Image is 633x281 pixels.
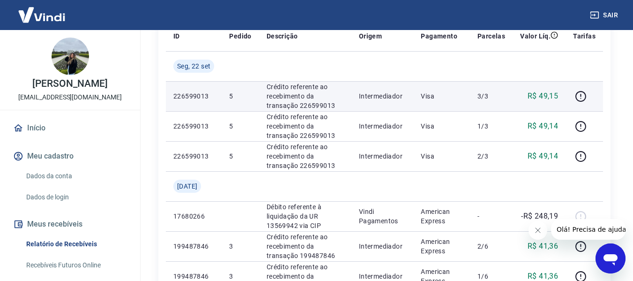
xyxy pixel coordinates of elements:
[359,122,406,131] p: Intermediador
[421,207,462,226] p: American Express
[421,122,462,131] p: Visa
[528,151,558,162] p: R$ 49,14
[477,152,505,161] p: 2/3
[177,182,197,191] span: [DATE]
[18,92,122,102] p: [EMAIL_ADDRESS][DOMAIN_NAME]
[477,242,505,251] p: 2/6
[267,142,344,170] p: Crédito referente ao recebimento da transação 226599013
[6,7,79,14] span: Olá! Precisa de ajuda?
[177,61,210,71] span: Seg, 22 set
[421,91,462,101] p: Visa
[22,188,129,207] a: Dados de login
[173,31,180,41] p: ID
[267,202,344,230] p: Débito referente à liquidação da UR 13569942 via CIP
[421,237,462,256] p: American Express
[520,31,551,41] p: Valor Líq.
[173,91,214,101] p: 226599013
[596,243,626,273] iframe: Botão para abrir a janela de mensagens
[267,232,344,260] p: Crédito referente ao recebimento da transação 199487846
[528,241,558,252] p: R$ 41,36
[528,91,558,102] p: R$ 49,15
[11,0,72,29] img: Vindi
[229,122,251,131] p: 5
[267,31,298,41] p: Descrição
[551,219,626,240] iframe: Mensagem da empresa
[477,272,505,281] p: 1/6
[229,152,251,161] p: 5
[229,91,251,101] p: 5
[359,207,406,226] p: Vindi Pagamentos
[521,211,558,222] p: -R$ 248,19
[173,122,214,131] p: 226599013
[477,212,505,221] p: -
[421,31,457,41] p: Pagamento
[528,121,558,132] p: R$ 49,14
[359,91,406,101] p: Intermediador
[477,31,505,41] p: Parcelas
[588,7,622,24] button: Sair
[11,146,129,167] button: Meu cadastro
[359,242,406,251] p: Intermediador
[173,242,214,251] p: 199487846
[359,31,382,41] p: Origem
[477,91,505,101] p: 3/3
[267,112,344,140] p: Crédito referente ao recebimento da transação 226599013
[32,79,107,89] p: [PERSON_NAME]
[52,38,89,75] img: c9d6a0bd-7391-40c6-89e4-d440e0bdc435.jpeg
[359,152,406,161] p: Intermediador
[173,152,214,161] p: 226599013
[22,235,129,254] a: Relatório de Recebíveis
[573,31,596,41] p: Tarifas
[267,82,344,110] p: Crédito referente ao recebimento da transação 226599013
[22,167,129,186] a: Dados da conta
[229,242,251,251] p: 3
[529,221,547,240] iframe: Fechar mensagem
[11,118,129,138] a: Início
[359,272,406,281] p: Intermediador
[229,31,251,41] p: Pedido
[173,212,214,221] p: 17680266
[477,122,505,131] p: 1/3
[11,214,129,235] button: Meus recebíveis
[22,256,129,275] a: Recebíveis Futuros Online
[421,152,462,161] p: Visa
[173,272,214,281] p: 199487846
[229,272,251,281] p: 3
